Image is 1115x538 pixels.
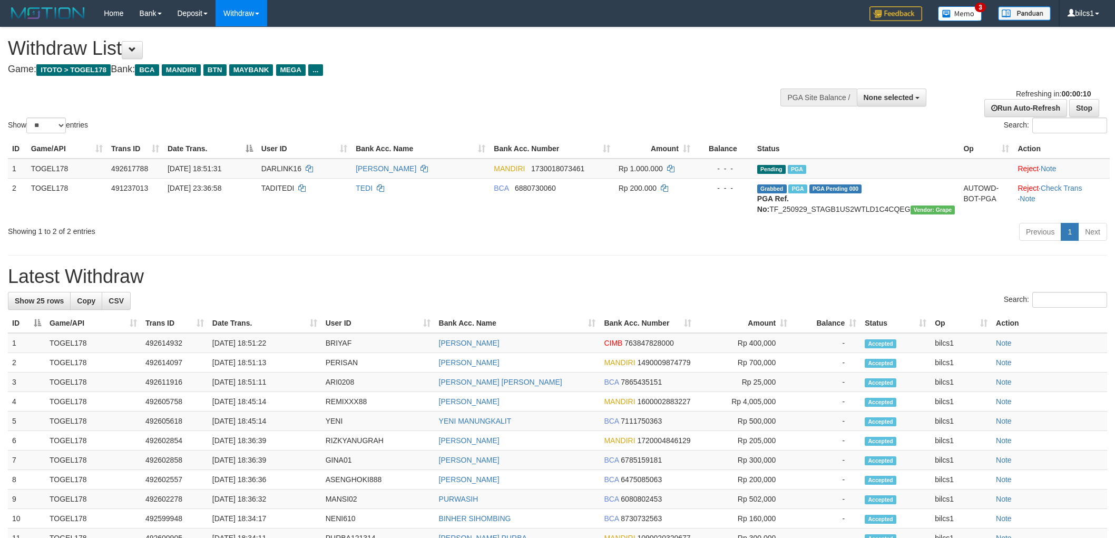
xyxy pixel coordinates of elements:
[168,164,221,173] span: [DATE] 18:51:31
[439,417,512,425] a: YENI MANUNGKALIT
[865,398,896,407] span: Accepted
[1016,90,1091,98] span: Refreshing in:
[321,373,435,392] td: ARI0208
[135,64,159,76] span: BCA
[865,495,896,504] span: Accepted
[1041,184,1082,192] a: Check Trans
[931,333,992,353] td: bilcs1
[141,333,208,353] td: 492614932
[1018,184,1039,192] a: Reject
[604,397,635,406] span: MANDIRI
[141,392,208,412] td: 492605758
[791,412,860,431] td: -
[8,333,45,353] td: 1
[865,476,896,485] span: Accepted
[996,339,1012,347] a: Note
[637,397,690,406] span: Copy 1600002883227 to clipboard
[26,118,66,133] select: Showentries
[998,6,1051,21] img: panduan.png
[8,266,1107,287] h1: Latest Withdraw
[1032,118,1107,133] input: Search:
[791,373,860,392] td: -
[490,139,614,159] th: Bank Acc. Number: activate to sort column ascending
[208,314,321,333] th: Date Trans.: activate to sort column ascending
[8,118,88,133] label: Show entries
[975,3,986,12] span: 3
[8,412,45,431] td: 5
[257,139,351,159] th: User ID: activate to sort column ascending
[208,470,321,490] td: [DATE] 18:36:36
[356,164,416,173] a: [PERSON_NAME]
[141,314,208,333] th: Trans ID: activate to sort column ascending
[604,495,619,503] span: BCA
[931,509,992,529] td: bilcs1
[865,515,896,524] span: Accepted
[141,490,208,509] td: 492602278
[208,353,321,373] td: [DATE] 18:51:13
[931,373,992,392] td: bilcs1
[996,378,1012,386] a: Note
[439,495,478,503] a: PURWASIH
[515,184,556,192] span: Copy 6880730060 to clipboard
[141,373,208,392] td: 492611916
[696,509,791,529] td: Rp 160,000
[351,139,490,159] th: Bank Acc. Name: activate to sort column ascending
[439,397,500,406] a: [PERSON_NAME]
[261,184,295,192] span: TADITEDI
[208,509,321,529] td: [DATE] 18:34:17
[809,184,862,193] span: PGA Pending
[494,184,508,192] span: BCA
[439,456,500,464] a: [PERSON_NAME]
[8,314,45,333] th: ID: activate to sort column descending
[36,64,111,76] span: ITOTO > TOGEL178
[600,314,696,333] th: Bank Acc. Number: activate to sort column ascending
[696,333,791,353] td: Rp 400,000
[1013,139,1110,159] th: Action
[931,392,992,412] td: bilcs1
[931,353,992,373] td: bilcs1
[8,159,27,179] td: 1
[45,333,141,353] td: TOGEL178
[992,314,1107,333] th: Action
[791,451,860,470] td: -
[996,358,1012,367] a: Note
[788,184,807,193] span: Marked by bilcs1
[1013,178,1110,219] td: · ·
[8,451,45,470] td: 7
[208,392,321,412] td: [DATE] 18:45:14
[695,139,753,159] th: Balance
[604,436,635,445] span: MANDIRI
[1078,223,1107,241] a: Next
[865,359,896,368] span: Accepted
[757,165,786,174] span: Pending
[696,470,791,490] td: Rp 200,000
[696,412,791,431] td: Rp 500,000
[15,297,64,305] span: Show 25 rows
[141,509,208,529] td: 492599948
[439,436,500,445] a: [PERSON_NAME]
[141,431,208,451] td: 492602854
[996,475,1012,484] a: Note
[141,412,208,431] td: 492605618
[8,373,45,392] td: 3
[604,514,619,523] span: BCA
[753,178,960,219] td: TF_250929_STAGB1US2WTLD1C4CQEG
[604,378,619,386] span: BCA
[45,451,141,470] td: TOGEL178
[637,436,690,445] span: Copy 1720004846129 to clipboard
[996,456,1012,464] a: Note
[208,412,321,431] td: [DATE] 18:45:14
[8,292,71,310] a: Show 25 rows
[208,333,321,353] td: [DATE] 18:51:22
[864,93,914,102] span: None selected
[1013,159,1110,179] td: ·
[604,358,635,367] span: MANDIRI
[321,509,435,529] td: NENI610
[791,353,860,373] td: -
[321,333,435,353] td: BRIYAF
[996,514,1012,523] a: Note
[791,509,860,529] td: -
[8,38,733,59] h1: Withdraw List
[321,490,435,509] td: MANSI02
[321,431,435,451] td: RIZKYANUGRAH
